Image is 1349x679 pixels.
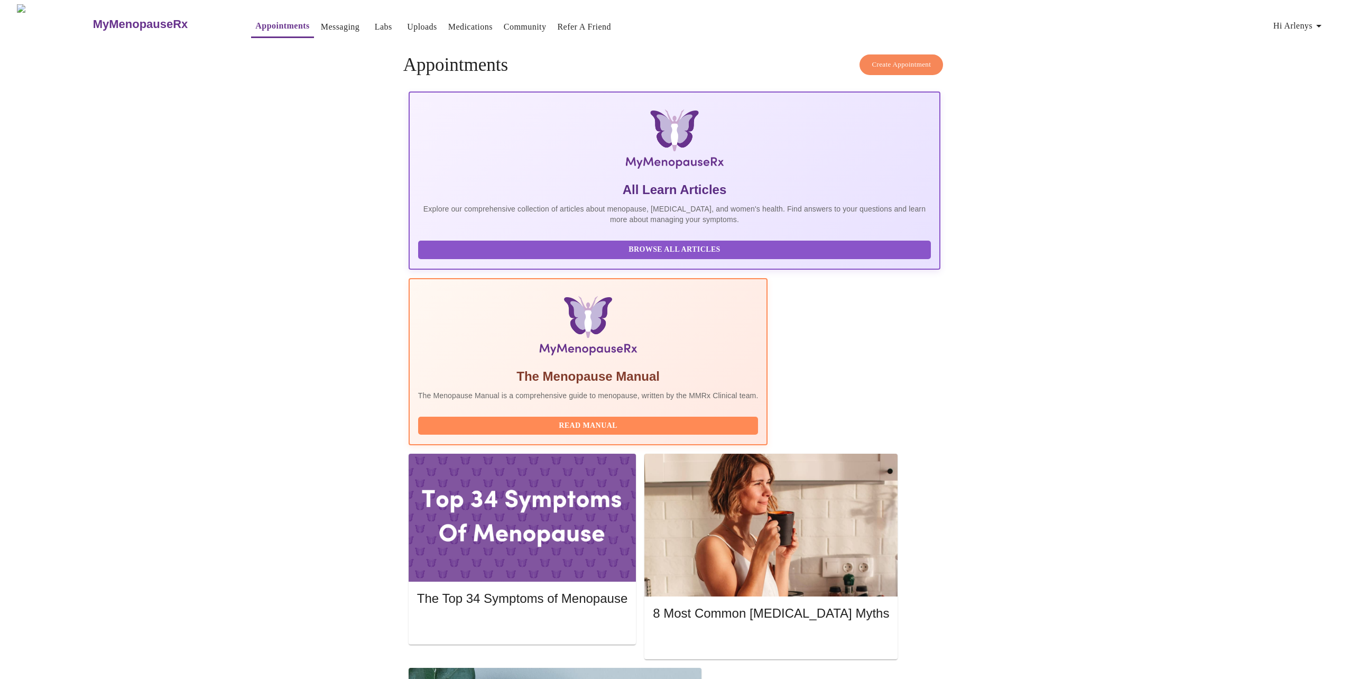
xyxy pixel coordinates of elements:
[872,59,931,71] span: Create Appointment
[500,16,551,38] button: Community
[366,16,400,38] button: Labs
[418,417,759,435] button: Read Manual
[17,4,91,44] img: MyMenopauseRx Logo
[321,20,359,34] a: Messaging
[653,635,892,644] a: Read More
[653,605,889,622] h5: 8 Most Common [MEDICAL_DATA] Myths
[418,420,761,429] a: Read Manual
[472,296,704,360] img: Menopause Manual
[403,54,946,76] h4: Appointments
[418,241,931,259] button: Browse All Articles
[653,631,889,650] button: Read More
[663,634,879,647] span: Read More
[418,244,934,253] a: Browse All Articles
[557,20,611,34] a: Refer a Friend
[429,419,748,433] span: Read Manual
[504,20,547,34] a: Community
[407,20,437,34] a: Uploads
[417,621,630,630] a: Read More
[553,16,615,38] button: Refer a Friend
[448,20,493,34] a: Medications
[418,390,759,401] p: The Menopause Manual is a comprehensive guide to menopause, written by the MMRx Clinical team.
[317,16,364,38] button: Messaging
[403,16,441,38] button: Uploads
[418,368,759,385] h5: The Menopause Manual
[375,20,392,34] a: Labs
[91,6,230,43] a: MyMenopauseRx
[444,16,497,38] button: Medications
[93,17,188,31] h3: MyMenopauseRx
[417,617,627,636] button: Read More
[1273,19,1325,33] span: Hi Arlenys
[428,620,617,633] span: Read More
[860,54,943,75] button: Create Appointment
[418,181,931,198] h5: All Learn Articles
[418,204,931,225] p: Explore our comprehensive collection of articles about menopause, [MEDICAL_DATA], and women's hea...
[251,15,313,38] button: Appointments
[429,243,920,256] span: Browse All Articles
[1269,15,1329,36] button: Hi Arlenys
[255,19,309,33] a: Appointments
[498,109,851,173] img: MyMenopauseRx Logo
[417,590,627,607] h5: The Top 34 Symptoms of Menopause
